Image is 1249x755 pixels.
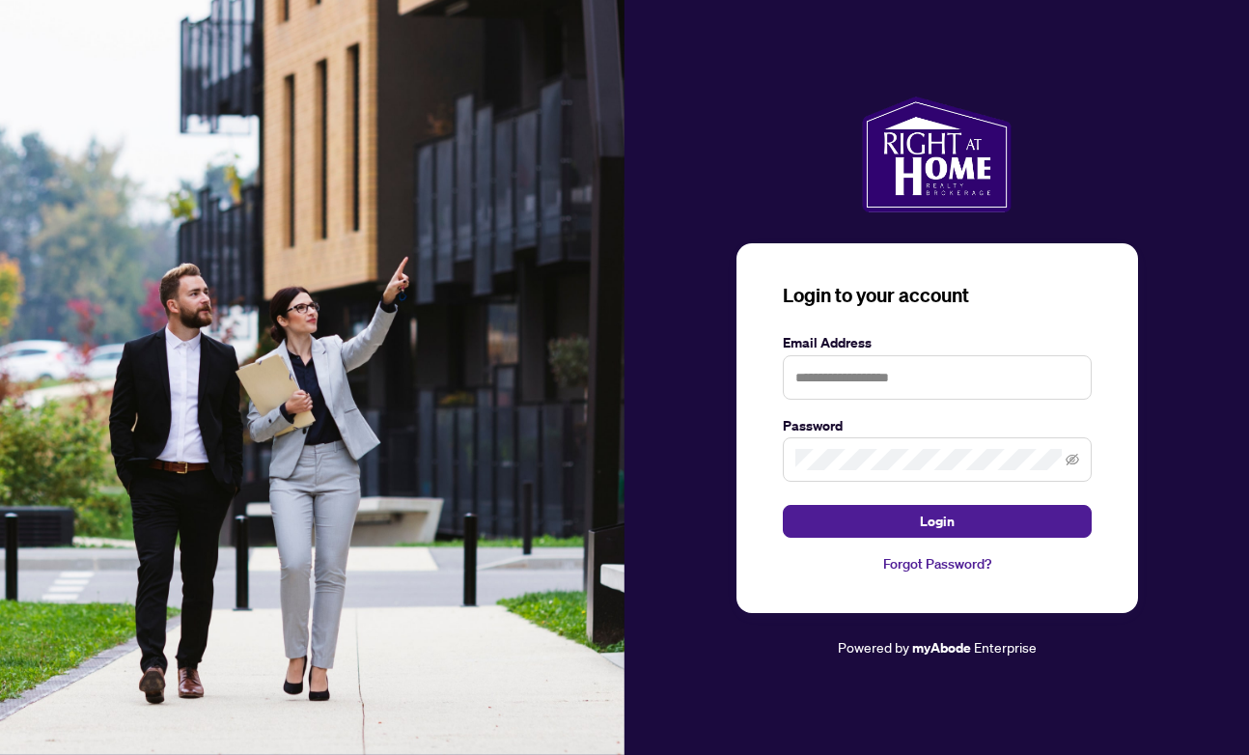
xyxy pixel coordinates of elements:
span: Login [920,506,955,537]
a: Forgot Password? [783,553,1092,574]
span: Enterprise [974,638,1037,656]
span: eye-invisible [1066,453,1079,466]
button: Login [783,505,1092,538]
h3: Login to your account [783,282,1092,309]
label: Password [783,415,1092,436]
label: Email Address [783,332,1092,353]
span: Powered by [838,638,909,656]
img: ma-logo [862,97,1012,212]
a: myAbode [912,637,971,658]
